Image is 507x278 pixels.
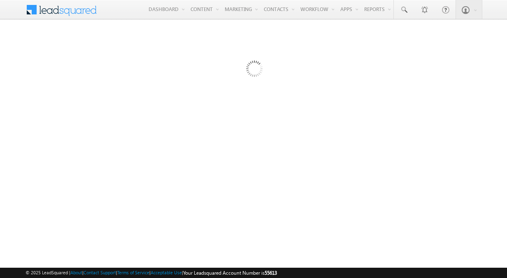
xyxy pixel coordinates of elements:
a: About [70,270,82,275]
a: Contact Support [84,270,116,275]
span: Your Leadsquared Account Number is [183,270,277,276]
span: © 2025 LeadSquared | | | | | [26,269,277,277]
a: Acceptable Use [151,270,182,275]
img: Loading... [211,28,296,113]
a: Terms of Service [117,270,149,275]
span: 55613 [265,270,277,276]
